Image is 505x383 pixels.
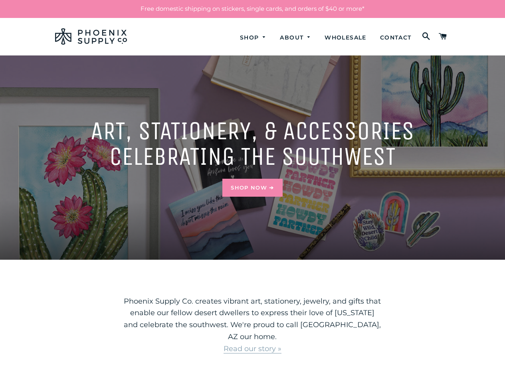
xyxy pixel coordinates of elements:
a: Shop [234,27,273,48]
h2: Art, Stationery, & accessories celebrating the southwest [55,118,450,169]
a: Read our story » [224,344,281,353]
a: Shop Now ➔ [222,179,282,196]
a: Wholesale [319,27,372,48]
a: Contact [374,27,418,48]
a: About [274,27,317,48]
img: Phoenix Supply Co. [55,28,127,45]
p: Phoenix Supply Co. creates vibrant art, stationery, jewelry, and gifts that enable our fellow des... [123,296,382,355]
